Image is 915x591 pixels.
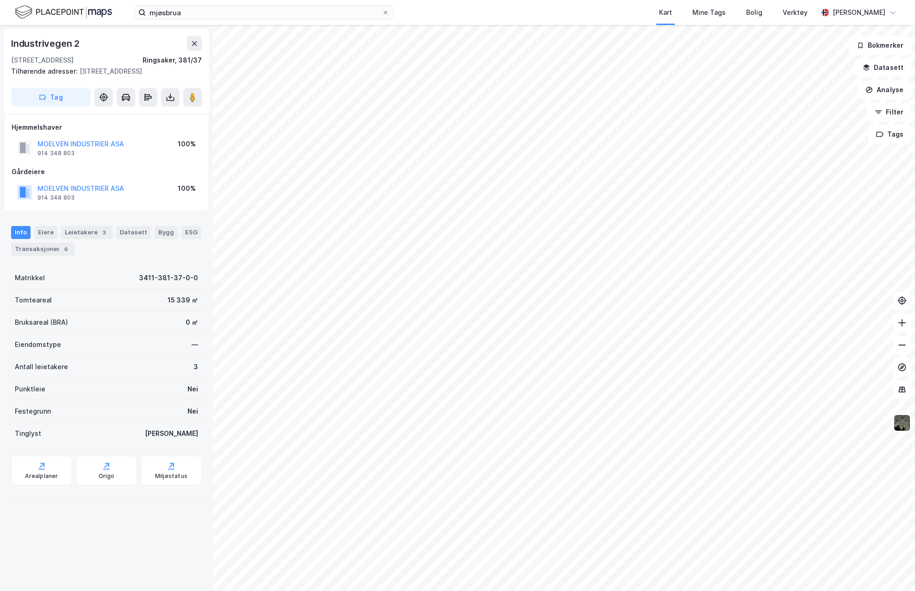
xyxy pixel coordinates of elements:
div: Mine Tags [692,7,726,18]
div: — [192,339,198,350]
button: Filter [867,103,911,121]
div: Origo [99,472,115,480]
img: logo.f888ab2527a4732fd821a326f86c7f29.svg [15,4,112,20]
span: Tilhørende adresser: [11,67,80,75]
div: 100% [178,183,196,194]
div: Verktøy [783,7,808,18]
button: Tag [11,88,91,107]
div: 914 348 803 [37,194,75,201]
div: Info [11,226,31,239]
div: Gårdeiere [12,166,201,177]
div: Transaksjoner [11,243,75,256]
div: [PERSON_NAME] [145,428,198,439]
div: 0 ㎡ [186,317,198,328]
div: [PERSON_NAME] [833,7,885,18]
div: Festegrunn [15,406,51,417]
input: Søk på adresse, matrikkel, gårdeiere, leietakere eller personer [146,6,382,19]
div: Kart [659,7,672,18]
div: Bruksareal (BRA) [15,317,68,328]
div: Datasett [116,226,151,239]
button: Datasett [855,58,911,77]
div: Nei [187,406,198,417]
div: 3 [100,228,109,237]
div: [STREET_ADDRESS] [11,55,74,66]
div: [STREET_ADDRESS] [11,66,194,77]
div: Industrivegen 2 [11,36,81,51]
div: Nei [187,384,198,395]
div: Leietakere [61,226,112,239]
div: Eiendomstype [15,339,61,350]
div: 100% [178,138,196,150]
div: Bolig [746,7,762,18]
div: Punktleie [15,384,45,395]
img: 9k= [893,414,911,432]
button: Bokmerker [849,36,911,55]
div: Hjemmelshaver [12,122,201,133]
div: Antall leietakere [15,361,68,372]
div: 15 339 ㎡ [168,295,198,306]
div: Tinglyst [15,428,41,439]
button: Tags [868,125,911,144]
div: Miljøstatus [155,472,187,480]
div: 6 [62,245,71,254]
div: Bygg [155,226,178,239]
iframe: Chat Widget [869,547,915,591]
div: Ringsaker, 381/37 [143,55,202,66]
button: Analyse [858,81,911,99]
div: Kontrollprogram for chat [869,547,915,591]
div: Eiere [34,226,57,239]
div: Arealplaner [25,472,58,480]
div: 914 348 803 [37,150,75,157]
div: Matrikkel [15,272,45,283]
div: ESG [181,226,201,239]
div: Tomteareal [15,295,52,306]
div: 3 [193,361,198,372]
div: 3411-381-37-0-0 [139,272,198,283]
